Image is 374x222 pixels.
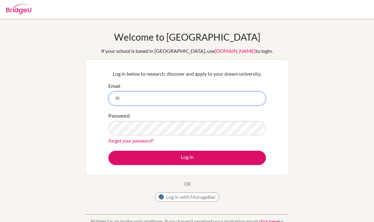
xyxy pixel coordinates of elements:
[184,180,191,188] p: OR
[108,151,266,165] button: Log in
[114,31,260,43] h1: Welcome to [GEOGRAPHIC_DATA]
[6,4,31,14] img: Bridge-U
[101,47,273,55] div: If your school is based in [GEOGRAPHIC_DATA], use to login.
[108,138,153,144] a: Forgot your password?
[215,48,256,54] a: [DOMAIN_NAME]
[108,82,120,90] label: Email
[155,192,219,202] button: Log in with ManageBac
[108,112,130,119] label: Password
[108,70,266,78] p: Log in below to research, discover and apply to your dream university.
